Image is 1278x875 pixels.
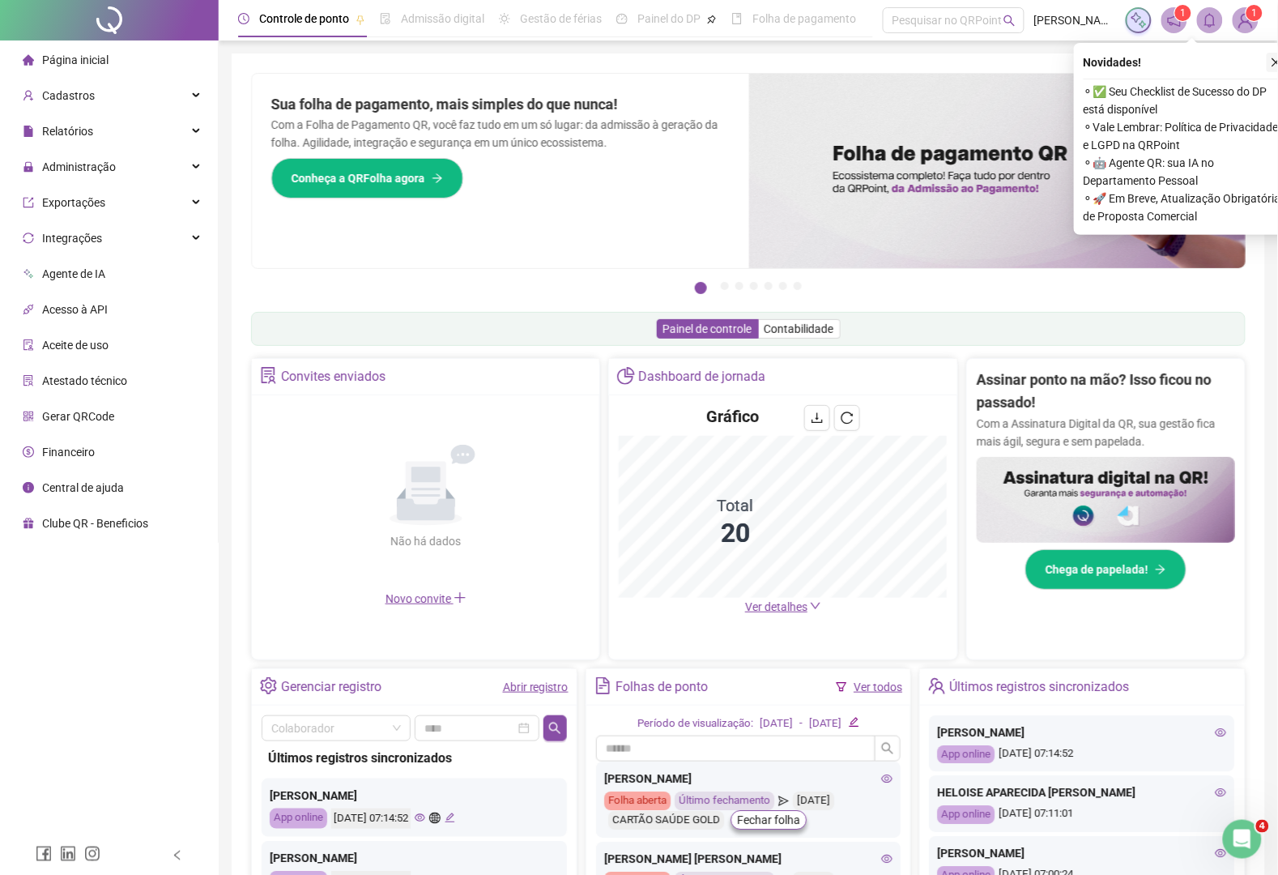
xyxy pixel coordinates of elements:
[270,849,559,867] div: [PERSON_NAME]
[271,93,730,116] h2: Sua folha de pagamento, mais simples do que nunca!
[707,405,760,428] h4: Gráfico
[351,532,501,550] div: Não há dados
[42,89,95,102] span: Cadastros
[765,322,834,335] span: Contabilidade
[938,745,1227,764] div: [DATE] 07:14:52
[23,482,34,493] span: info-circle
[616,673,708,701] div: Folhas de ponto
[938,783,1227,801] div: HELOISE APARECIDA [PERSON_NAME]
[42,232,102,245] span: Integrações
[938,805,1227,824] div: [DATE] 07:11:01
[23,90,34,101] span: user-add
[1175,5,1191,21] sup: 1
[779,282,787,290] button: 6
[809,715,842,732] div: [DATE]
[1223,820,1262,859] iframe: Intercom live chat
[977,457,1235,543] img: banner%2F02c71560-61a6-44d4-94b9-c8ab97240462.png
[520,12,602,25] span: Gestão de férias
[707,15,717,24] span: pushpin
[811,412,824,425] span: download
[1252,7,1258,19] span: 1
[42,267,105,280] span: Agente de IA
[23,518,34,529] span: gift
[23,161,34,173] span: lock
[281,363,386,391] div: Convites enviados
[1256,820,1269,833] span: 4
[749,74,1246,268] img: banner%2F8d14a306-6205-4263-8e5b-06e9a85ad873.png
[617,367,634,384] span: pie-chart
[1034,11,1116,29] span: [PERSON_NAME]
[23,304,34,315] span: api
[938,805,995,824] div: App online
[928,677,945,694] span: team
[23,446,34,458] span: dollar
[238,13,249,24] span: clock-circle
[637,715,753,732] div: Período de visualização:
[1181,7,1186,19] span: 1
[42,374,127,387] span: Atestado técnico
[1167,13,1182,28] span: notification
[429,813,440,823] span: global
[331,809,411,829] div: [DATE] 07:14:52
[270,809,327,829] div: App online
[695,282,707,294] button: 1
[950,673,1130,701] div: Últimos registros sincronizados
[292,169,425,187] span: Conheça a QRFolha agora
[42,481,124,494] span: Central de ajuda
[731,13,743,24] span: book
[794,282,802,290] button: 7
[637,12,701,25] span: Painel do DP
[60,846,76,862] span: linkedin
[23,126,34,137] span: file
[721,282,729,290] button: 2
[23,233,34,244] span: sync
[401,12,484,25] span: Admissão digital
[42,303,108,316] span: Acesso à API
[750,282,758,290] button: 4
[281,673,381,701] div: Gerenciar registro
[23,375,34,386] span: solution
[938,745,995,764] div: App online
[445,813,455,823] span: edit
[793,792,834,810] div: [DATE]
[977,369,1235,415] h2: Assinar ponto na mão? Isso ficou no passado!
[1233,8,1258,32] img: 68184
[810,600,821,612] span: down
[735,282,743,290] button: 3
[23,197,34,208] span: export
[356,15,365,24] span: pushpin
[271,116,730,152] p: Com a Folha de Pagamento QR, você faz tudo em um só lugar: da admissão à geração da folha. Agilid...
[1216,787,1227,798] span: eye
[1216,847,1227,859] span: eye
[752,12,856,25] span: Folha de pagamento
[271,158,463,198] button: Conheça a QRFolha agora
[841,412,854,425] span: reload
[380,13,391,24] span: file-done
[1025,549,1186,590] button: Chega de papelada!
[499,13,510,24] span: sun
[737,811,800,829] span: Fechar folha
[23,339,34,351] span: audit
[1084,53,1142,71] span: Novidades !
[1046,561,1148,578] span: Chega de papelada!
[731,810,807,830] button: Fechar folha
[1003,15,1016,27] span: search
[604,850,893,868] div: [PERSON_NAME] [PERSON_NAME]
[836,681,847,693] span: filter
[765,282,773,290] button: 5
[778,792,789,810] span: send
[260,367,277,384] span: solution
[745,600,821,613] a: Ver detalhes down
[260,677,277,694] span: setting
[386,592,466,605] span: Novo convite
[1216,727,1227,738] span: eye
[259,12,349,25] span: Controle de ponto
[42,196,105,209] span: Exportações
[42,339,109,352] span: Aceite de uso
[42,125,93,138] span: Relatórios
[503,681,569,694] a: Abrir registro
[604,770,893,787] div: [PERSON_NAME]
[594,677,611,694] span: file-text
[1246,5,1263,21] sup: Atualize o seu contato no menu Meus Dados
[84,846,100,862] span: instagram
